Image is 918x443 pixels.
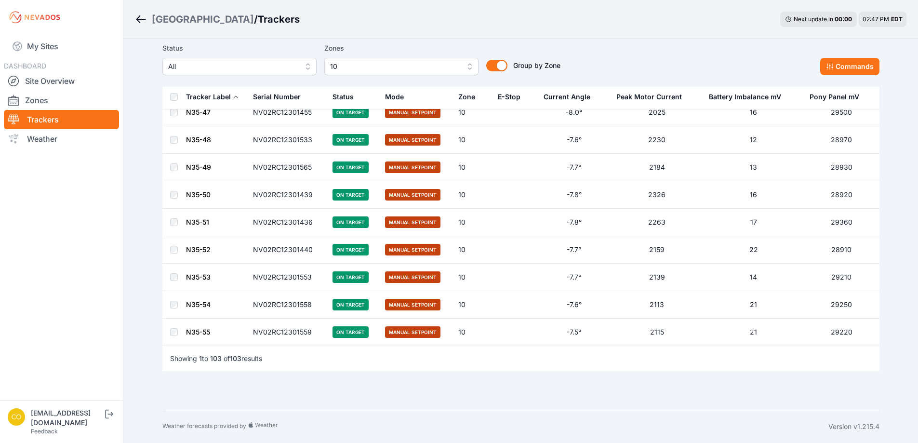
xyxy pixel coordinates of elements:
div: Status [333,92,354,102]
td: 13 [703,154,803,181]
span: All [168,61,297,72]
span: DASHBOARD [4,62,46,70]
span: Group by Zone [513,61,560,69]
button: Status [333,85,361,108]
span: Manual Setpoint [385,161,440,173]
td: 2184 [611,154,704,181]
td: 10 [452,99,492,126]
span: On Target [333,299,369,310]
button: Tracker Label [186,85,239,108]
img: controlroomoperator@invenergy.com [8,408,25,426]
button: Battery Imbalance mV [709,85,789,108]
div: Serial Number [253,92,301,102]
td: 10 [452,154,492,181]
td: 2025 [611,99,704,126]
td: 29210 [804,264,879,291]
td: 10 [452,236,492,264]
span: Manual Setpoint [385,244,440,255]
span: 1 [199,354,202,362]
span: Manual Setpoint [385,189,440,201]
button: 10 [324,58,479,75]
span: / [254,13,258,26]
td: 2263 [611,209,704,236]
button: E-Stop [498,85,528,108]
button: Current Angle [544,85,598,108]
td: 28920 [804,181,879,209]
label: Zones [324,42,479,54]
td: 17 [703,209,803,236]
td: 10 [452,209,492,236]
td: 21 [703,291,803,319]
td: -7.7° [538,154,610,181]
a: Site Overview [4,71,119,91]
div: Version v1.215.4 [828,422,879,431]
td: NV02RC12301565 [247,154,327,181]
a: N35-53 [186,273,211,281]
td: 2159 [611,236,704,264]
td: 21 [703,319,803,346]
div: Battery Imbalance mV [709,92,781,102]
div: Peak Motor Current [616,92,682,102]
td: -7.7° [538,236,610,264]
td: NV02RC12301559 [247,319,327,346]
td: 2139 [611,264,704,291]
div: Zone [458,92,475,102]
button: Peak Motor Current [616,85,690,108]
div: Mode [385,92,404,102]
button: Commands [820,58,879,75]
span: On Target [333,189,369,201]
td: NV02RC12301436 [247,209,327,236]
span: On Target [333,244,369,255]
span: Manual Setpoint [385,271,440,283]
span: On Target [333,326,369,338]
td: -7.5° [538,319,610,346]
a: N35-52 [186,245,211,254]
span: On Target [333,271,369,283]
span: 103 [210,354,222,362]
td: 2326 [611,181,704,209]
td: 22 [703,236,803,264]
td: -8.0° [538,99,610,126]
td: 29220 [804,319,879,346]
a: N35-48 [186,135,211,144]
a: N35-55 [186,328,210,336]
a: Zones [4,91,119,110]
span: Manual Setpoint [385,107,440,118]
div: Tracker Label [186,92,231,102]
td: NV02RC12301553 [247,264,327,291]
div: 00 : 00 [835,15,852,23]
span: EDT [891,15,903,23]
h3: Trackers [258,13,300,26]
div: [GEOGRAPHIC_DATA] [152,13,254,26]
div: E-Stop [498,92,520,102]
span: On Target [333,107,369,118]
span: Manual Setpoint [385,134,440,146]
td: -7.6° [538,291,610,319]
a: Weather [4,129,119,148]
span: 103 [230,354,241,362]
td: 2113 [611,291,704,319]
td: 29250 [804,291,879,319]
td: -7.8° [538,181,610,209]
a: N35-49 [186,163,211,171]
button: Pony Panel mV [810,85,867,108]
td: NV02RC12301439 [247,181,327,209]
td: 10 [452,181,492,209]
span: Manual Setpoint [385,216,440,228]
button: Serial Number [253,85,308,108]
td: 28930 [804,154,879,181]
td: 10 [452,291,492,319]
td: 10 [452,319,492,346]
a: N35-47 [186,108,211,116]
span: On Target [333,134,369,146]
button: All [162,58,317,75]
span: Next update in [794,15,833,23]
button: Mode [385,85,412,108]
span: Manual Setpoint [385,326,440,338]
a: N35-54 [186,300,211,309]
td: 28910 [804,236,879,264]
td: 2230 [611,126,704,154]
a: N35-50 [186,190,211,199]
td: 10 [452,264,492,291]
td: 16 [703,181,803,209]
